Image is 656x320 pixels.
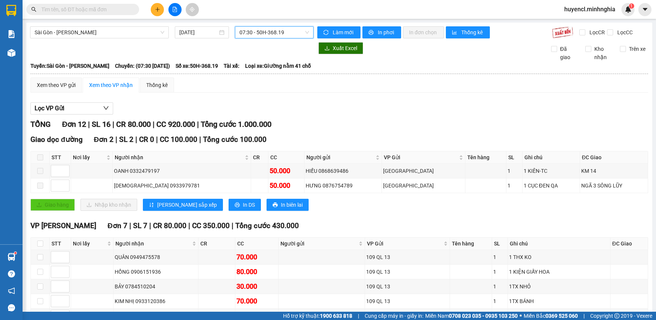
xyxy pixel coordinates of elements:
[492,238,508,250] th: SL
[365,312,423,320] span: Cung cấp máy in - giấy in:
[365,294,450,309] td: 109 QL 13
[524,312,578,320] span: Miền Bắc
[89,81,133,89] div: Xem theo VP nhận
[333,44,357,52] span: Xuất Excel
[108,221,127,230] span: Đơn 7
[31,7,36,12] span: search
[509,297,609,305] div: 1TX BÁNH
[366,297,448,305] div: 109 QL 13
[73,153,105,162] span: Nơi lấy
[115,135,117,144] span: |
[156,120,195,129] span: CC 920.000
[235,221,299,230] span: Tổng cước 430.000
[626,45,648,53] span: Trên xe
[149,221,151,230] span: |
[153,221,186,230] span: CR 80.000
[115,239,191,248] span: Người nhận
[362,26,401,38] button: printerIn phơi
[580,164,648,178] td: KM 14
[30,135,83,144] span: Giao dọc đường
[236,267,277,277] div: 80.000
[239,27,309,38] span: 07:30 - 50H-368.19
[583,312,585,320] span: |
[179,28,218,37] input: 13/08/2025
[368,30,375,36] span: printer
[14,252,17,254] sup: 1
[267,199,309,211] button: printerIn biên lai
[365,265,450,279] td: 109 QL 13
[30,63,109,69] b: Tuyến: Sài Gòn - [PERSON_NAME]
[157,201,217,209] span: [PERSON_NAME] sắp xếp
[143,199,223,211] button: sort-ascending[PERSON_NAME] sắp xếp
[198,238,236,250] th: CR
[508,181,521,190] div: 1
[493,297,507,305] div: 1
[151,3,164,16] button: plus
[382,178,465,193] td: Sài Gòn
[280,239,358,248] span: Người gửi
[115,297,197,305] div: KIM NHỊ 0933120386
[509,253,609,261] div: 1 THX KO
[450,238,492,250] th: Tên hàng
[224,62,239,70] span: Tài xế:
[135,135,137,144] span: |
[62,120,86,129] span: Đơn 12
[508,238,610,250] th: Ghi chú
[119,135,133,144] span: SL 2
[366,268,448,276] div: 109 QL 13
[273,202,278,208] span: printer
[243,201,255,209] span: In DS
[186,3,199,16] button: aim
[611,238,648,250] th: ĐC Giao
[493,268,507,276] div: 1
[333,28,355,37] span: Làm mới
[383,167,464,175] div: [GEOGRAPHIC_DATA]
[37,81,76,89] div: Xem theo VP gửi
[268,151,305,164] th: CC
[114,167,250,175] div: OANH 0332479197
[112,120,114,129] span: |
[80,199,137,211] button: downloadNhập kho nhận
[235,238,278,250] th: CC
[168,3,182,16] button: file-add
[283,312,352,320] span: Hỗ trợ kỹ thuật:
[614,313,620,318] span: copyright
[192,221,230,230] span: CC 350.000
[8,49,15,57] img: warehouse-icon
[270,166,303,176] div: 50.000
[270,180,303,191] div: 50.000
[524,181,579,190] div: 1 CỤC ĐEN QA
[506,151,522,164] th: SL
[103,105,109,111] span: down
[50,151,71,164] th: STT
[129,221,131,230] span: |
[94,135,114,144] span: Đơn 2
[245,62,311,70] span: Loại xe: Giường nằm 41 chỗ
[236,281,277,292] div: 30.000
[236,296,277,306] div: 70.000
[461,28,484,37] span: Thống kê
[41,5,130,14] input: Tìm tên, số ĐT hoặc mã đơn
[558,5,621,14] span: huyencl.minhnghia
[149,202,154,208] span: sort-ascending
[446,26,490,38] button: bar-chartThống kê
[8,253,15,261] img: warehouse-icon
[30,120,51,129] span: TỔNG
[366,282,448,291] div: 109 QL 13
[520,314,522,317] span: ⚪️
[133,221,147,230] span: SL 7
[378,28,395,37] span: In phơi
[115,253,197,261] div: QUÂN 0949475578
[188,221,190,230] span: |
[88,120,90,129] span: |
[366,253,448,261] div: 109 QL 13
[452,30,458,36] span: bar-chart
[629,3,634,9] sup: 1
[306,181,380,190] div: HƯNG 0876754789
[115,268,197,276] div: HỒNG 0906151936
[116,120,151,129] span: CR 80.000
[172,7,177,12] span: file-add
[176,62,218,70] span: Số xe: 50H-368.19
[614,28,634,37] span: Lọc CC
[306,153,374,162] span: Người gửi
